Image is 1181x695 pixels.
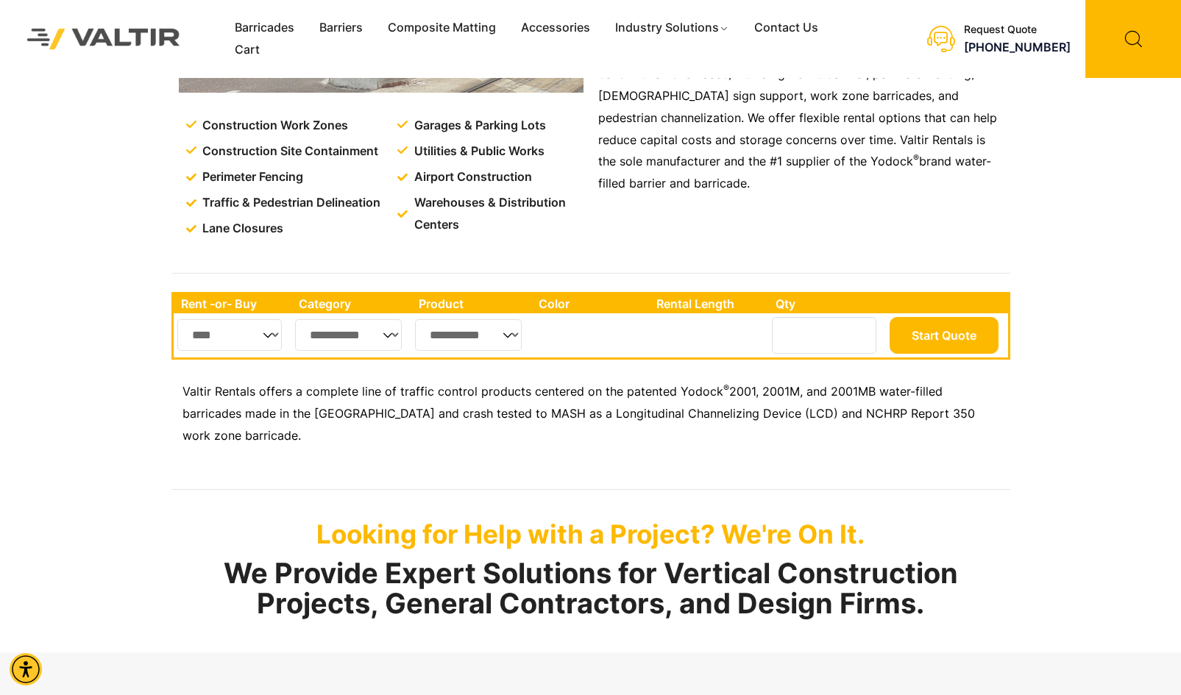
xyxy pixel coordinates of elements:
th: Qty [768,294,885,313]
a: Cart [222,39,272,61]
th: Color [531,294,650,313]
div: Accessibility Menu [10,653,42,685]
select: Single select [415,319,522,351]
span: Garages & Parking Lots [411,115,546,137]
th: Rent -or- Buy [174,294,291,313]
span: Perimeter Fencing [199,166,303,188]
a: Accessories [508,17,603,39]
span: Traffic & Pedestrian Delineation [199,192,380,214]
sup: ® [723,382,729,393]
th: Rental Length [649,294,768,313]
sup: ® [913,152,919,163]
img: Valtir Rentals [11,13,196,65]
span: Construction Work Zones [199,115,348,137]
div: Request Quote [964,24,1071,36]
input: Number [772,317,876,354]
a: Barricades [222,17,307,39]
a: Industry Solutions [603,17,742,39]
p: Looking for Help with a Project? We're On It. [171,518,1010,549]
span: 2001, 2001M, and 2001MB water-filled barricades made in the [GEOGRAPHIC_DATA] and crash tested to... [182,384,975,443]
p: Valtir’s water-filled barricades can be assembled to meet various construction site needs, includ... [598,41,1003,195]
span: Valtir Rentals offers a complete line of traffic control products centered on the patented Yodock [182,384,723,399]
span: Airport Construction [411,166,532,188]
span: Utilities & Public Works [411,140,545,163]
select: Single select [295,319,402,351]
h2: We Provide Expert Solutions for Vertical Construction Projects, General Contractors, and Design F... [171,558,1010,620]
th: Product [411,294,531,313]
select: Single select [177,319,283,351]
a: Contact Us [742,17,831,39]
span: Warehouses & Distribution Centers [411,192,586,236]
span: Lane Closures [199,218,283,240]
a: call (888) 496-3625 [964,40,1071,54]
a: Barriers [307,17,375,39]
a: Composite Matting [375,17,508,39]
span: Construction Site Containment [199,140,378,163]
button: Start Quote [890,317,999,354]
th: Category [291,294,412,313]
